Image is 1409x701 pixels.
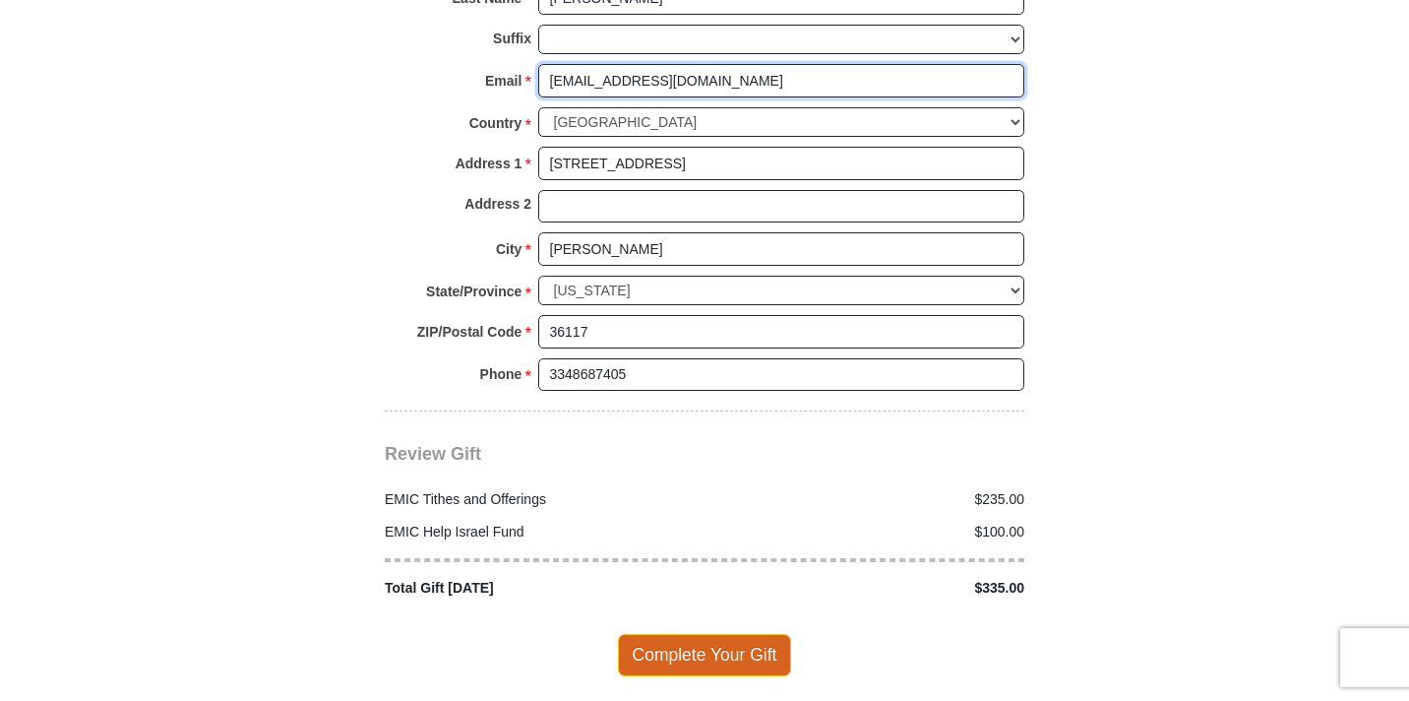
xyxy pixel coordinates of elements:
span: Review Gift [385,444,481,464]
strong: ZIP/Postal Code [417,318,522,346]
div: Total Gift [DATE] [375,578,705,599]
div: $335.00 [704,578,1035,599]
strong: Address 2 [464,190,531,218]
strong: Suffix [493,25,531,52]
span: Complete Your Gift [618,634,792,675]
strong: State/Province [426,278,521,305]
strong: City [496,235,521,263]
strong: Address 1 [456,150,522,177]
div: EMIC Help Israel Fund [375,522,705,542]
div: $100.00 [704,522,1035,542]
strong: Phone [480,360,522,388]
strong: Email [485,67,521,95]
div: EMIC Tithes and Offerings [375,489,705,510]
div: $235.00 [704,489,1035,510]
strong: Country [469,109,522,137]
